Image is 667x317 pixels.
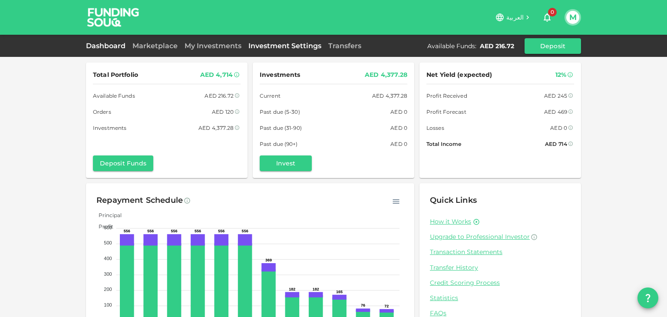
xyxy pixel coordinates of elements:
[426,91,467,100] span: Profit Received
[544,91,567,100] div: AED 245
[104,302,112,307] tspan: 100
[525,38,581,54] button: Deposit
[325,42,365,50] a: Transfers
[548,8,557,17] span: 0
[427,42,476,50] div: Available Funds :
[430,279,571,287] a: Credit Scoring Process
[92,223,113,230] span: Profit
[260,139,298,149] span: Past due (90+)
[205,91,234,100] div: AED 216.72
[93,107,111,116] span: Orders
[426,107,466,116] span: Profit Forecast
[260,69,300,80] span: Investments
[426,123,444,132] span: Losses
[260,107,300,116] span: Past due (5-30)
[181,42,245,50] a: My Investments
[104,287,112,292] tspan: 200
[430,294,571,302] a: Statistics
[430,195,477,205] span: Quick Links
[104,256,112,261] tspan: 400
[545,139,567,149] div: AED 714
[390,139,407,149] div: AED 0
[93,91,135,100] span: Available Funds
[93,123,126,132] span: Investments
[93,155,153,171] button: Deposit Funds
[260,91,281,100] span: Current
[200,69,233,80] div: AED 4,714
[365,69,407,80] div: AED 4,377.28
[430,233,530,241] span: Upgrade to Professional Investor
[198,123,234,132] div: AED 4,377.28
[506,13,524,21] span: العربية
[96,194,183,208] div: Repayment Schedule
[86,42,129,50] a: Dashboard
[480,42,514,50] div: AED 216.72
[550,123,567,132] div: AED 0
[260,155,312,171] button: Invest
[430,248,571,256] a: Transaction Statements
[566,11,579,24] button: M
[104,240,112,245] tspan: 500
[245,42,325,50] a: Investment Settings
[430,264,571,272] a: Transfer History
[544,107,567,116] div: AED 469
[104,225,112,230] tspan: 600
[390,107,407,116] div: AED 0
[212,107,234,116] div: AED 120
[104,271,112,277] tspan: 300
[426,139,461,149] span: Total Income
[430,233,571,241] a: Upgrade to Professional Investor
[390,123,407,132] div: AED 0
[637,287,658,308] button: question
[372,91,407,100] div: AED 4,377.28
[129,42,181,50] a: Marketplace
[93,69,138,80] span: Total Portfolio
[555,69,566,80] div: 12%
[92,212,122,218] span: Principal
[260,123,302,132] span: Past due (31-90)
[538,9,556,26] button: 0
[426,69,492,80] span: Net Yield (expected)
[430,218,471,226] a: How it Works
